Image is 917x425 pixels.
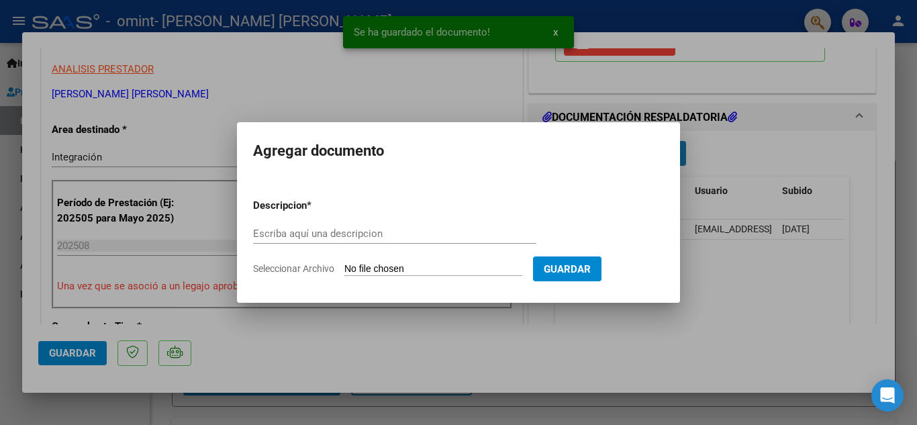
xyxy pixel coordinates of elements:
[253,138,664,164] h2: Agregar documento
[253,198,377,214] p: Descripcion
[544,263,591,275] span: Guardar
[253,263,334,274] span: Seleccionar Archivo
[871,379,904,412] div: Open Intercom Messenger
[533,256,601,281] button: Guardar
